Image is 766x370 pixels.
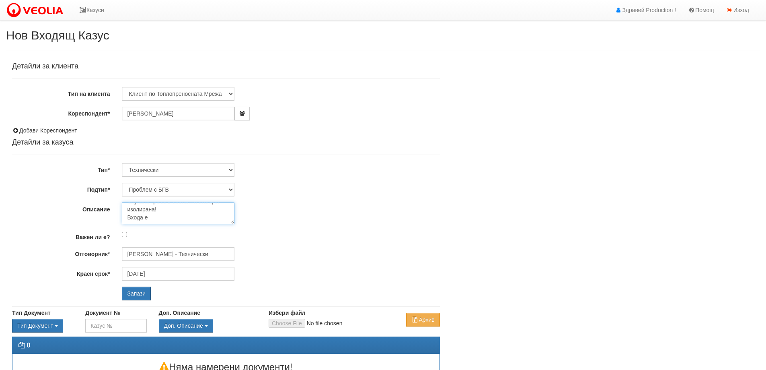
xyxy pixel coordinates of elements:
[12,126,440,134] div: Добави Кореспондент
[122,247,234,261] input: Търсене по Име / Имейл
[12,309,51,317] label: Тип Документ
[12,62,440,70] h4: Детайли за клиента
[12,319,73,333] div: Двоен клик, за изчистване на избраната стойност.
[269,309,306,317] label: Избери файл
[6,107,116,118] label: Кореспондент*
[85,319,146,333] input: Казус №
[6,29,760,42] h2: Нов Входящ Казус
[6,183,116,194] label: Подтип*
[164,322,203,329] span: Доп. Описание
[6,87,116,98] label: Тип на клиента
[6,267,116,278] label: Краен срок*
[12,319,63,333] button: Тип Документ
[159,319,257,333] div: Двоен клик, за изчистване на избраната стойност.
[122,287,151,300] input: Запази
[406,313,439,327] button: Архив
[6,230,116,241] label: Важен ли е?
[6,2,67,19] img: VeoliaLogo.png
[6,247,116,258] label: Отговорник*
[159,309,200,317] label: Доп. Описание
[85,309,120,317] label: Документ №
[12,138,440,147] h4: Детайли за казуса
[122,267,234,281] input: Търсене по Име / Имейл
[17,322,53,329] span: Тип Документ
[159,319,213,333] button: Доп. Описание
[122,107,234,120] input: ЕГН/Име/Адрес/Аб.№/Парт.№/Тел./Email
[6,203,116,213] label: Описание
[27,342,30,349] strong: 0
